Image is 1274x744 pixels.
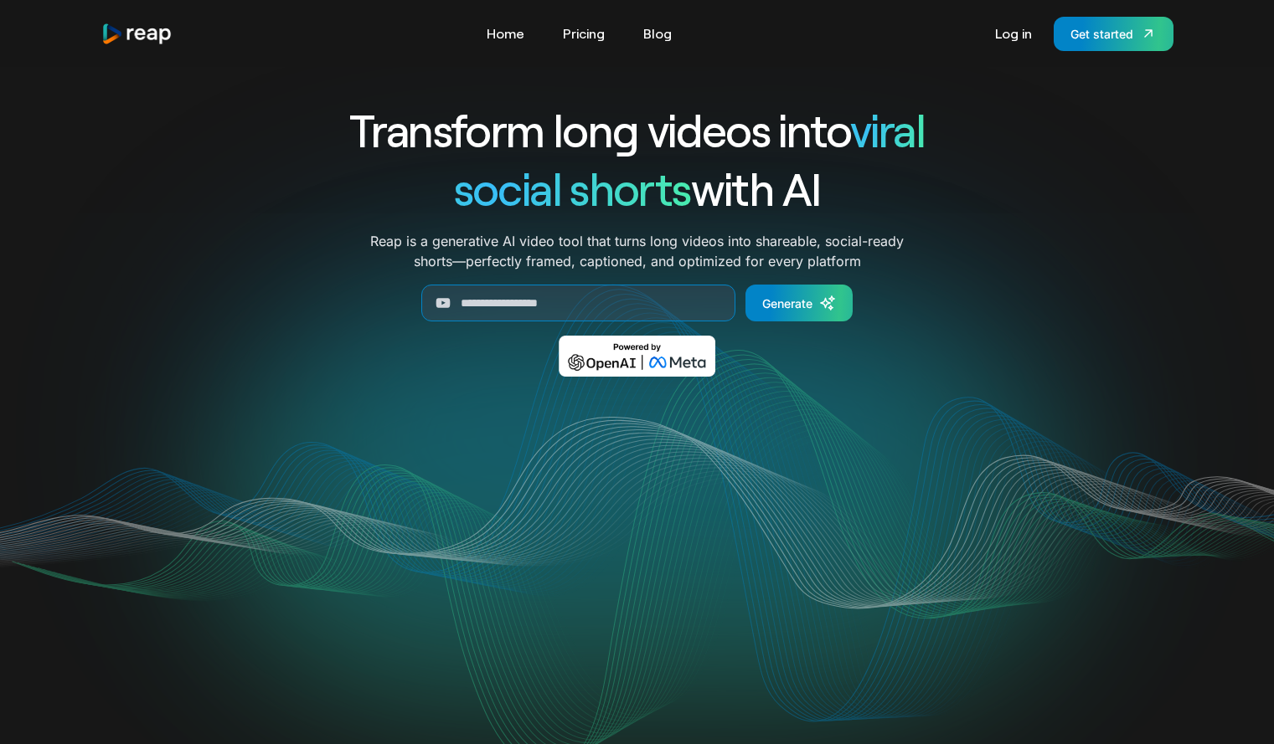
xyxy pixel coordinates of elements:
[850,102,925,156] span: viral
[478,20,533,47] a: Home
[987,20,1040,47] a: Log in
[1070,25,1133,43] div: Get started
[745,285,853,321] a: Generate
[762,295,812,312] div: Generate
[300,401,974,738] video: Your browser does not support the video tag.
[554,20,613,47] a: Pricing
[289,159,986,218] h1: with AI
[289,285,986,321] form: Generate Form
[289,100,986,159] h1: Transform long videos into
[101,23,173,45] a: home
[559,336,715,377] img: Powered by OpenAI & Meta
[635,20,680,47] a: Blog
[101,23,173,45] img: reap logo
[1054,17,1173,51] a: Get started
[454,161,691,215] span: social shorts
[370,231,904,271] p: Reap is a generative AI video tool that turns long videos into shareable, social-ready shorts—per...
